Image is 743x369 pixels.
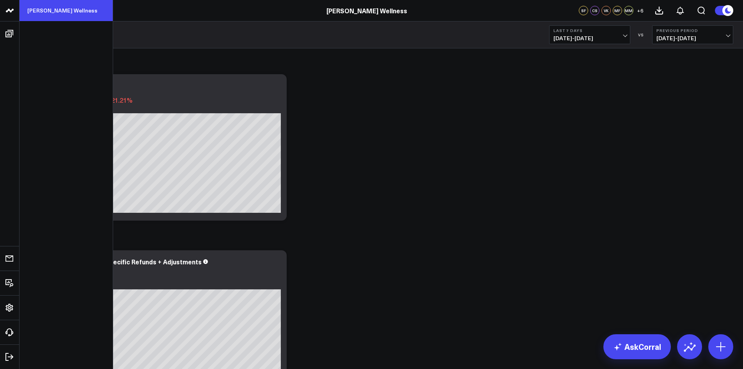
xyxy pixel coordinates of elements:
[111,96,133,104] span: 21.21%
[35,283,281,289] div: Previous: $3.38K
[35,257,202,266] div: Refunds 2 - Order Line Specific Refunds + Adjustments
[601,6,611,15] div: VK
[624,6,633,15] div: MM
[656,35,729,41] span: [DATE] - [DATE]
[656,28,729,33] b: Previous Period
[652,25,733,44] button: Previous Period[DATE]-[DATE]
[613,6,622,15] div: MF
[634,32,648,37] div: VS
[635,6,645,15] button: +6
[549,25,630,44] button: Last 7 Days[DATE]-[DATE]
[326,6,407,15] a: [PERSON_NAME] Wellness
[603,334,671,359] a: AskCorral
[35,107,281,113] div: Previous: $93.68K
[637,8,644,13] span: + 6
[579,6,588,15] div: SF
[553,35,626,41] span: [DATE] - [DATE]
[590,6,599,15] div: CS
[553,28,626,33] b: Last 7 Days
